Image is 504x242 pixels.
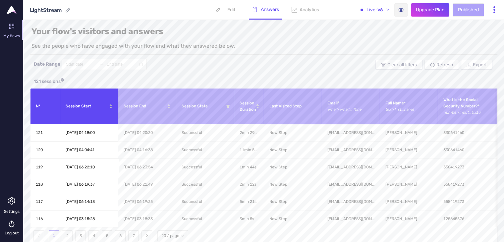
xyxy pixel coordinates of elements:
span: swap-right [99,62,104,67]
span: more [490,6,498,14]
p: Answers [261,7,279,12]
span: down [386,8,389,12]
img: Upflowy logo [7,6,17,14]
div: Page Size [157,230,188,241]
th: Last Visited Step [264,89,322,124]
span: 558419273 [443,165,464,169]
li: Next Page [141,230,152,241]
span: 20 / page [161,231,184,241]
span: 558419273 [443,182,464,187]
td: [DATE] 06:23:54 [118,159,176,176]
td: [DATE] 06:14:13 [60,193,118,211]
span: [PERSON_NAME] [385,199,417,204]
span: Refresh [436,62,453,68]
td: Successful [176,176,234,193]
button: Published [453,3,484,17]
span: [PERSON_NAME] [385,130,417,135]
a: 1 [49,231,59,241]
a: 6 [115,231,125,241]
span: Email* [327,101,339,105]
td: 2min 12s [234,176,264,193]
span: 330641460 [443,148,464,152]
span: 125645576 [443,216,464,221]
span: [EMAIL_ADDRESS][DOMAIN_NAME] [327,165,394,169]
span: [PERSON_NAME] [385,165,417,169]
span: [EMAIL_ADDRESS][DOMAIN_NAME] [327,148,394,152]
span: New Step [269,182,287,187]
span: What is the Social Security Number?* [443,97,479,108]
span: [PERSON_NAME] [385,148,417,152]
button: right [141,230,152,241]
span: eye [398,7,404,13]
span: to [99,62,104,67]
li: 1 [49,230,59,241]
td: Successful [176,211,234,228]
span: email - email_40ne [327,107,362,112]
span: [PERSON_NAME] [385,216,417,221]
div: 121 sessions [30,75,497,88]
td: Successful [176,124,234,142]
span: Live - V6 [360,6,383,14]
span: question-circle [61,78,64,82]
span: 118 [36,182,43,187]
button: left [33,230,44,241]
span: [EMAIL_ADDRESS][DOMAIN_NAME] [327,182,394,187]
td: 1min 44s [234,159,264,176]
input: End date [107,61,138,68]
span: 121 [36,130,43,135]
a: 7 [129,231,139,241]
input: Start date [66,61,97,68]
span: New Step [269,216,287,221]
td: [DATE] 04:04:41 [60,142,118,159]
td: [DATE] 06:19:37 [60,176,118,193]
span: [EMAIL_ADDRESS][DOMAIN_NAME] [327,130,394,135]
button: Upgrade Plan [411,3,449,17]
span: filter [225,102,231,111]
li: Previous Page [33,230,44,241]
td: Successful [176,142,234,159]
p: See the people who have engaged with your flow and what they answered below. [31,43,496,49]
span: New Step [269,165,287,169]
h1: Your flow's visitors and answers [31,27,496,36]
span: Session Duration [240,100,256,113]
span: New Step [269,148,287,152]
td: [DATE] 03:15:28 [60,211,118,228]
td: [DATE] 04:18:00 [60,124,118,142]
td: 3min 5s [234,211,264,228]
td: Successful [176,159,234,176]
div: LightStream [30,7,62,13]
span: 119 [36,165,43,169]
span: Export [473,62,487,68]
span: Clear all filters [387,62,417,68]
th: N° [30,89,60,124]
td: [DATE] 04:16:38 [118,142,176,159]
li: 3 [75,230,86,241]
td: 11min 56s [234,142,264,159]
span: [EMAIL_ADDRESS][DOMAIN_NAME] [327,199,394,204]
span: 330641460 [443,130,464,135]
span: text - first_name [385,107,414,112]
td: [DATE] 04:20:30 [118,124,176,142]
td: Successful [176,193,234,211]
span: 558419273 [443,199,464,204]
td: [DATE] 03:18:33 [118,211,176,228]
li: 7 [128,230,139,241]
td: [DATE] 06:19:35 [118,193,176,211]
span: Session State [182,103,223,109]
li: 2 [62,230,73,241]
span: [PERSON_NAME] [385,182,417,187]
a: 5 [102,231,112,241]
span: Date Range [34,61,62,67]
span: right [145,234,149,238]
td: 2min 29s [234,124,264,142]
span: New Step [269,130,287,135]
li: 5 [102,230,112,241]
span: Full Name* [385,101,406,105]
li: 4 [88,230,99,241]
p: Edit [227,7,235,13]
span: Session Start [66,103,109,109]
td: [DATE] 06:22:10 [60,159,118,176]
span: left [37,234,41,238]
span: Session End [124,103,167,109]
li: 6 [115,230,126,241]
